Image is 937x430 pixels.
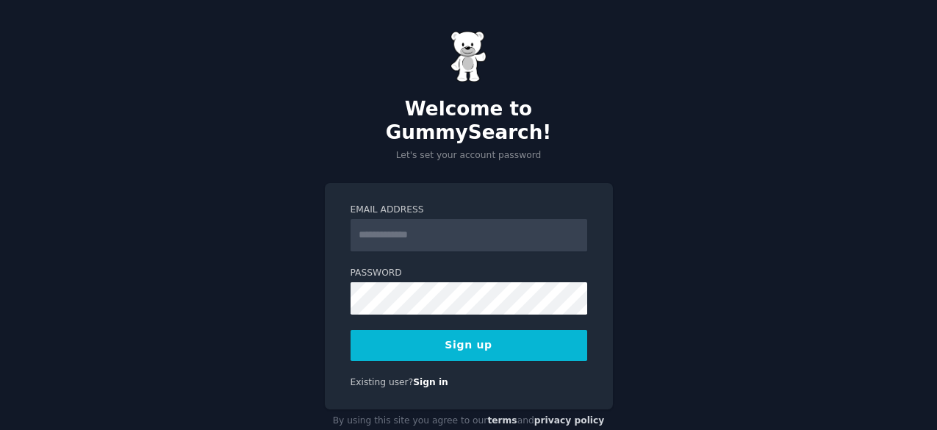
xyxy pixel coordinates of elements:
a: terms [487,415,517,426]
img: Gummy Bear [450,31,487,82]
span: Existing user? [351,377,414,387]
label: Email Address [351,204,587,217]
h2: Welcome to GummySearch! [325,98,613,144]
a: privacy policy [534,415,605,426]
a: Sign in [413,377,448,387]
p: Let's set your account password [325,149,613,162]
button: Sign up [351,330,587,361]
label: Password [351,267,587,280]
